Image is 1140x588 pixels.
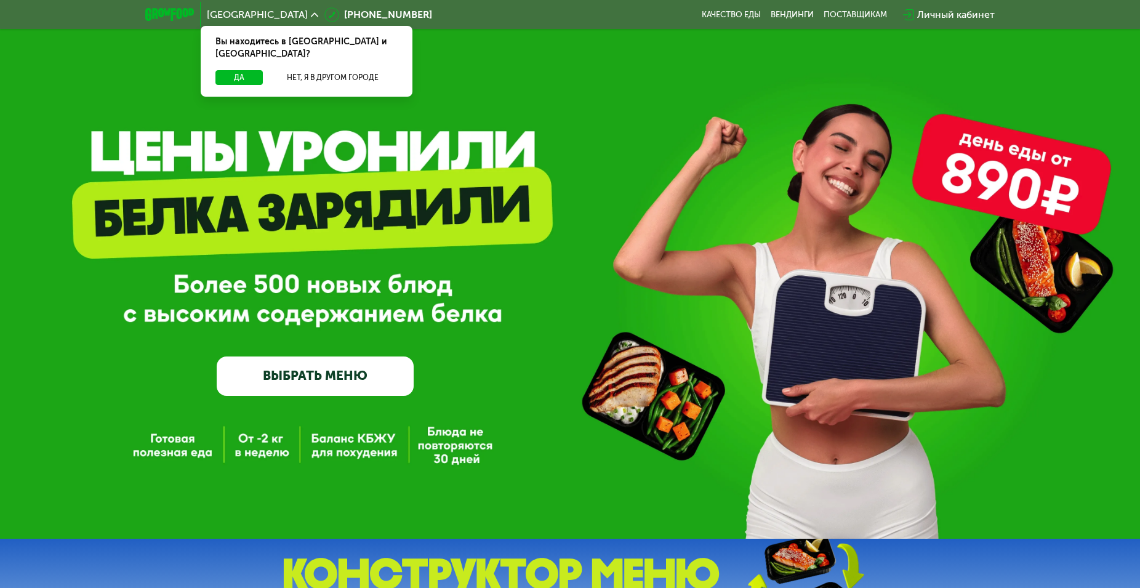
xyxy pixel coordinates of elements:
[324,7,432,22] a: [PHONE_NUMBER]
[215,70,263,85] button: Да
[702,10,761,20] a: Качество еды
[771,10,814,20] a: Вендинги
[268,70,398,85] button: Нет, я в другом городе
[917,7,995,22] div: Личный кабинет
[824,10,887,20] div: поставщикам
[207,10,308,20] span: [GEOGRAPHIC_DATA]
[201,26,412,70] div: Вы находитесь в [GEOGRAPHIC_DATA] и [GEOGRAPHIC_DATA]?
[217,356,414,396] a: ВЫБРАТЬ МЕНЮ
